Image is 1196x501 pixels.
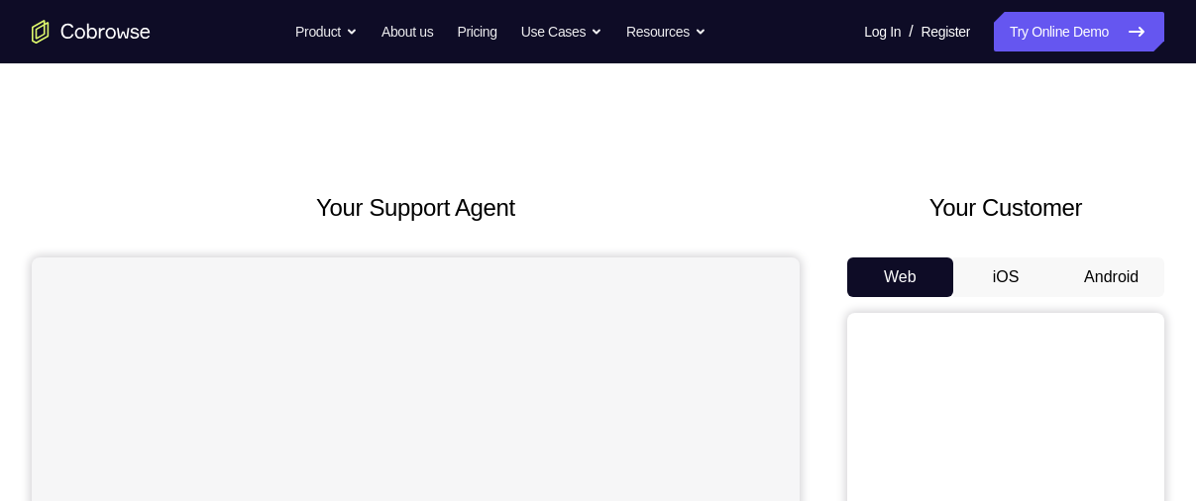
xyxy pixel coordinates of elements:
[295,12,358,51] button: Product
[1058,257,1164,297] button: Android
[381,12,433,51] a: About us
[521,12,602,51] button: Use Cases
[922,12,970,51] a: Register
[626,12,707,51] button: Resources
[953,257,1059,297] button: iOS
[909,20,913,44] span: /
[847,257,953,297] button: Web
[457,12,496,51] a: Pricing
[32,190,800,226] h2: Your Support Agent
[847,190,1164,226] h2: Your Customer
[994,12,1164,51] a: Try Online Demo
[864,12,901,51] a: Log In
[32,20,151,44] a: Go to the home page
